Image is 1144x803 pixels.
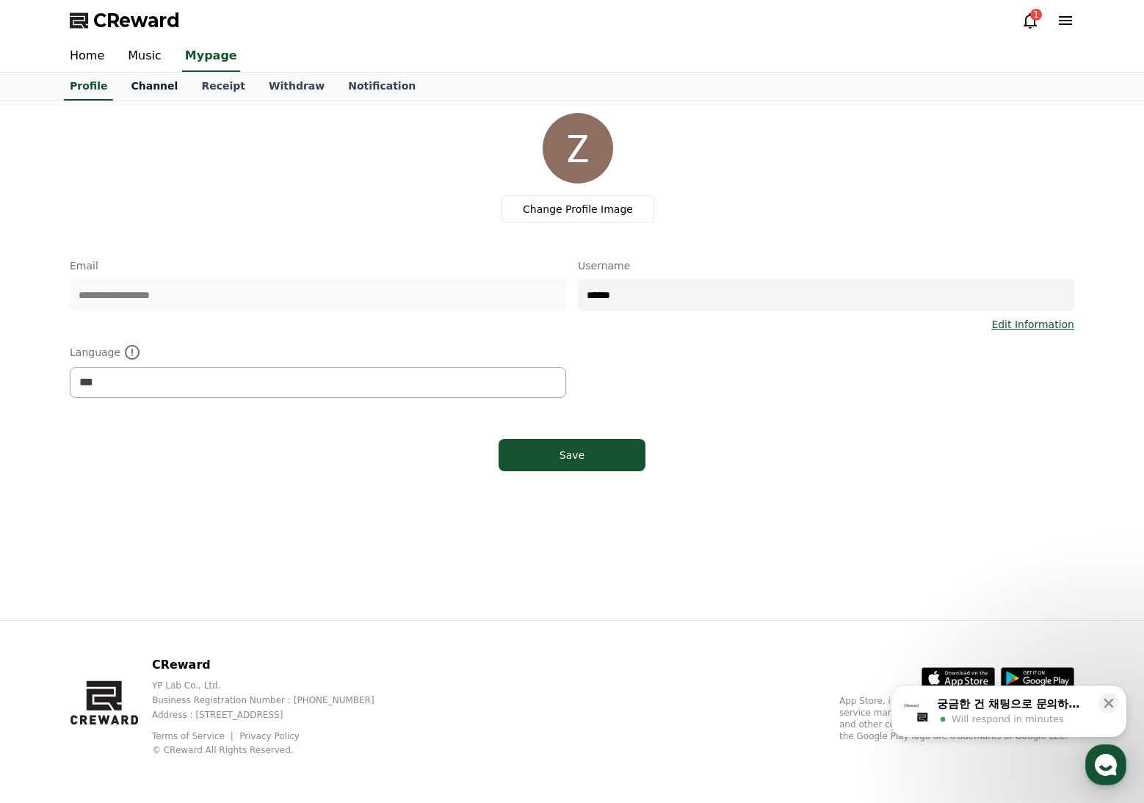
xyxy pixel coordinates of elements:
a: Mypage [182,41,240,72]
p: Business Registration Number : [PHONE_NUMBER] [152,694,398,706]
a: Home [4,465,97,502]
a: Terms of Service [152,731,236,741]
p: CReward [152,656,398,674]
a: Music [116,41,173,72]
p: Language [70,344,566,361]
span: Home [37,487,63,499]
a: Profile [64,73,113,101]
img: profile_image [543,113,613,184]
a: Notification [336,73,427,101]
p: © CReward All Rights Reserved. [152,744,398,756]
a: Channel [119,73,189,101]
span: Settings [217,487,253,499]
span: CReward [93,9,180,32]
label: Change Profile Image [502,195,654,223]
p: App Store, iCloud, iCloud Drive, and iTunes Store are service marks of Apple Inc., registered in ... [839,695,1074,742]
span: Messages [122,488,165,500]
a: Messages [97,465,189,502]
a: 1 [1021,12,1039,29]
button: Save [499,439,645,471]
p: YP Lab Co., Ltd. [152,680,398,691]
a: Settings [189,465,282,502]
a: Privacy Policy [239,731,300,741]
p: Address : [STREET_ADDRESS] [152,709,398,721]
a: Receipt [189,73,257,101]
a: Withdraw [257,73,336,101]
a: Home [58,41,116,72]
p: Username [578,258,1074,273]
p: Email [70,258,566,273]
div: 1 [1030,9,1042,21]
a: CReward [70,9,180,32]
a: Edit Information [991,317,1074,332]
div: Save [528,448,616,462]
